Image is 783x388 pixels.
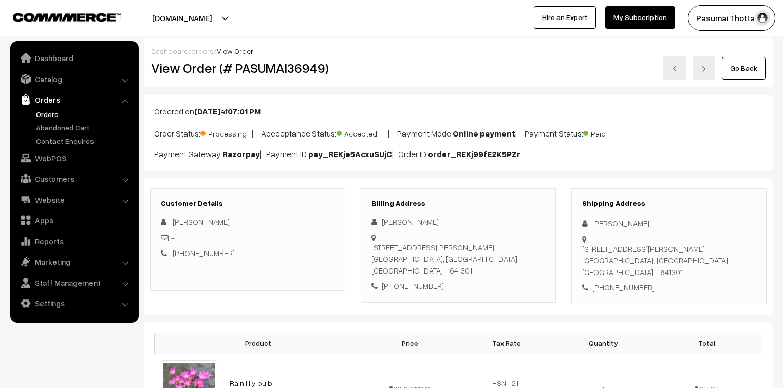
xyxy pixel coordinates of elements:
img: COMMMERCE [13,13,121,21]
a: COMMMERCE [13,10,103,23]
a: Go Back [722,57,766,80]
a: Marketing [13,253,135,271]
a: Hire an Expert [534,6,596,29]
span: View Order [217,47,253,55]
a: Catalog [13,70,135,88]
a: [PHONE_NUMBER] [173,248,235,258]
b: [DATE] [194,106,220,117]
th: Tax Rate [458,333,555,354]
a: Customers [13,169,135,188]
button: Pasumai Thotta… [688,5,775,31]
a: Dashboard [13,49,135,67]
a: Reports [13,232,135,250]
p: Payment Gateway: | Payment ID: | Order ID: [154,148,762,160]
h3: Customer Details [161,199,334,208]
a: Orders [13,90,135,109]
p: Order Status: | Accceptance Status: | Payment Mode: | Payment Status: [154,126,762,140]
th: Total [651,333,762,354]
div: [STREET_ADDRESS][PERSON_NAME] [GEOGRAPHIC_DATA], [GEOGRAPHIC_DATA], [GEOGRAPHIC_DATA] - 641301 [371,242,545,277]
b: 07:01 PM [228,106,261,117]
h3: Shipping Address [582,199,756,208]
b: Razorpay [222,149,260,159]
span: Processing [200,126,252,139]
th: Quantity [555,333,651,354]
a: Apps [13,211,135,229]
a: Staff Management [13,274,135,292]
img: user [755,10,770,26]
div: [STREET_ADDRESS][PERSON_NAME] [GEOGRAPHIC_DATA], [GEOGRAPHIC_DATA], [GEOGRAPHIC_DATA] - 641301 [582,243,756,278]
div: [PHONE_NUMBER] [371,280,545,292]
th: Product [155,333,362,354]
h2: View Order (# PASUMAI36949) [151,60,346,76]
a: orders [191,47,214,55]
a: Settings [13,294,135,313]
button: [DOMAIN_NAME] [116,5,248,31]
a: Orders [33,109,135,120]
p: Ordered on at [154,105,762,118]
th: Price [362,333,458,354]
a: WebPOS [13,149,135,167]
a: Dashboard [151,47,189,55]
div: [PERSON_NAME] [582,218,756,229]
a: Abandoned Cart [33,122,135,133]
div: - [161,232,334,244]
b: Online payment [453,128,515,139]
span: [PERSON_NAME] [173,217,230,226]
div: [PHONE_NUMBER] [582,282,756,294]
img: right-arrow.png [701,66,707,72]
a: My Subscription [605,6,675,29]
span: Paid [583,126,635,139]
span: Accepted [337,126,388,139]
img: left-arrow.png [672,66,678,72]
a: Contact Enquires [33,135,135,146]
b: order_REKj99fE2K5PZr [428,149,520,159]
div: [PERSON_NAME] [371,216,545,228]
h3: Billing Address [371,199,545,208]
div: / / [151,46,766,56]
b: pay_REKje5AcxuSUjC [308,149,392,159]
a: Website [13,190,135,209]
a: Rain lilly bulb [230,379,272,387]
